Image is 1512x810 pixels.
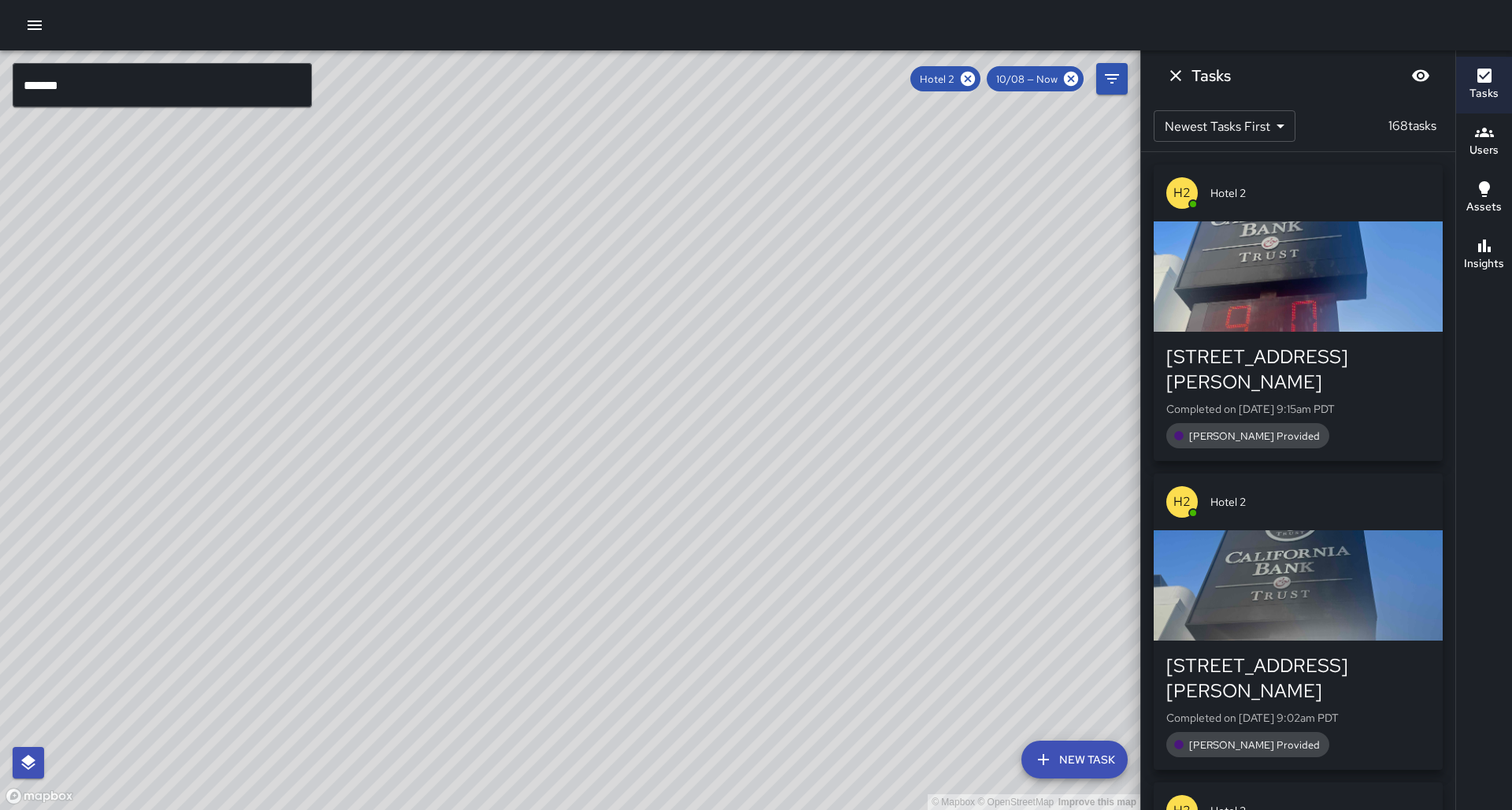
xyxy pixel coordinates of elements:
[1191,63,1231,88] h6: Tasks
[1456,170,1512,227] button: Assets
[1166,344,1430,395] div: [STREET_ADDRESS][PERSON_NAME]
[1469,85,1499,102] h6: Tasks
[1469,142,1499,159] h6: Users
[1466,199,1502,216] h6: Assets
[1154,165,1443,461] button: H2Hotel 2[STREET_ADDRESS][PERSON_NAME]Completed on [DATE] 9:15am PDT[PERSON_NAME] Provided
[1456,57,1512,113] button: Tasks
[1173,184,1191,202] p: H2
[1166,653,1430,704] div: [STREET_ADDRESS][PERSON_NAME]
[1456,227,1512,284] button: Insights
[1166,710,1430,726] p: Completed on [DATE] 9:02am PDT
[1154,474,1443,770] button: H2Hotel 2[STREET_ADDRESS][PERSON_NAME]Completed on [DATE] 9:02am PDT[PERSON_NAME] Provided
[1096,63,1128,95] button: Filters
[910,72,964,86] span: Hotel 2
[987,66,1084,91] div: 10/08 — Now
[1154,110,1295,142] div: Newest Tasks First
[1464,255,1504,273] h6: Insights
[1173,492,1191,511] p: H2
[1405,60,1436,91] button: Blur
[987,72,1067,86] span: 10/08 — Now
[1456,113,1512,170] button: Users
[1382,117,1443,136] p: 168 tasks
[1210,185,1430,201] span: Hotel 2
[1021,741,1128,778] button: New Task
[1166,401,1430,417] p: Completed on [DATE] 9:15am PDT
[1180,738,1329,752] span: [PERSON_NAME] Provided
[1180,429,1329,443] span: [PERSON_NAME] Provided
[910,66,980,91] div: Hotel 2
[1160,60,1191,91] button: Dismiss
[1210,494,1430,510] span: Hotel 2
